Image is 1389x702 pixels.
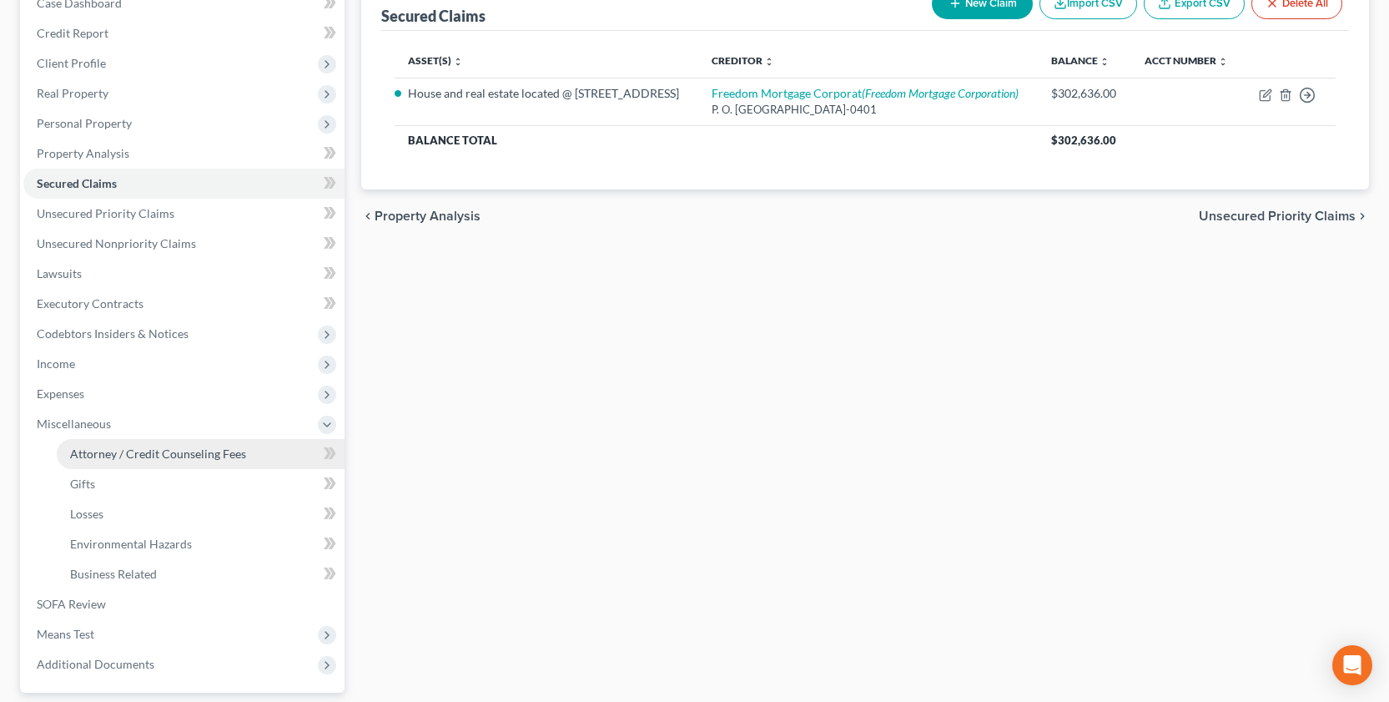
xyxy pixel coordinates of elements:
[23,589,345,619] a: SOFA Review
[1051,54,1110,67] a: Balance unfold_more
[37,176,117,190] span: Secured Claims
[37,116,132,130] span: Personal Property
[1218,57,1228,67] i: unfold_more
[1199,210,1356,223] span: Unsecured Priority Claims
[37,417,111,431] span: Miscellaneous
[70,477,95,491] span: Gifts
[57,469,345,499] a: Gifts
[37,356,75,371] span: Income
[37,26,108,40] span: Credit Report
[70,507,103,521] span: Losses
[23,229,345,259] a: Unsecured Nonpriority Claims
[375,210,481,223] span: Property Analysis
[70,567,157,581] span: Business Related
[37,627,94,641] span: Means Test
[37,657,154,671] span: Additional Documents
[1199,210,1369,223] button: Unsecured Priority Claims chevron_right
[37,597,106,611] span: SOFA Review
[57,529,345,559] a: Environmental Hazards
[37,326,189,341] span: Codebtors Insiders & Notices
[37,386,84,401] span: Expenses
[37,56,106,70] span: Client Profile
[23,18,345,48] a: Credit Report
[395,125,1038,155] th: Balance Total
[57,499,345,529] a: Losses
[23,289,345,319] a: Executory Contracts
[381,6,486,26] div: Secured Claims
[57,439,345,469] a: Attorney / Credit Counseling Fees
[23,199,345,229] a: Unsecured Priority Claims
[408,85,685,102] li: House and real estate located @ [STREET_ADDRESS]
[23,259,345,289] a: Lawsuits
[70,447,246,461] span: Attorney / Credit Counseling Fees
[37,206,174,220] span: Unsecured Priority Claims
[1356,210,1369,223] i: chevron_right
[37,146,129,160] span: Property Analysis
[408,54,463,67] a: Asset(s) unfold_more
[37,296,143,311] span: Executory Contracts
[37,236,196,250] span: Unsecured Nonpriority Claims
[361,210,481,223] button: chevron_left Property Analysis
[70,537,192,551] span: Environmental Hazards
[764,57,774,67] i: unfold_more
[1051,134,1116,147] span: $302,636.00
[712,86,1019,100] a: Freedom Mortgage Corporat(Freedom Mortgage Corporation)
[1100,57,1110,67] i: unfold_more
[1145,54,1228,67] a: Acct Number unfold_more
[1051,85,1118,102] div: $302,636.00
[23,169,345,199] a: Secured Claims
[453,57,463,67] i: unfold_more
[712,102,1024,118] div: P. O. [GEOGRAPHIC_DATA]-0401
[37,266,82,280] span: Lawsuits
[862,86,1019,100] i: (Freedom Mortgage Corporation)
[23,139,345,169] a: Property Analysis
[712,54,774,67] a: Creditor unfold_more
[57,559,345,589] a: Business Related
[37,86,108,100] span: Real Property
[361,210,375,223] i: chevron_left
[1332,645,1372,685] div: Open Intercom Messenger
